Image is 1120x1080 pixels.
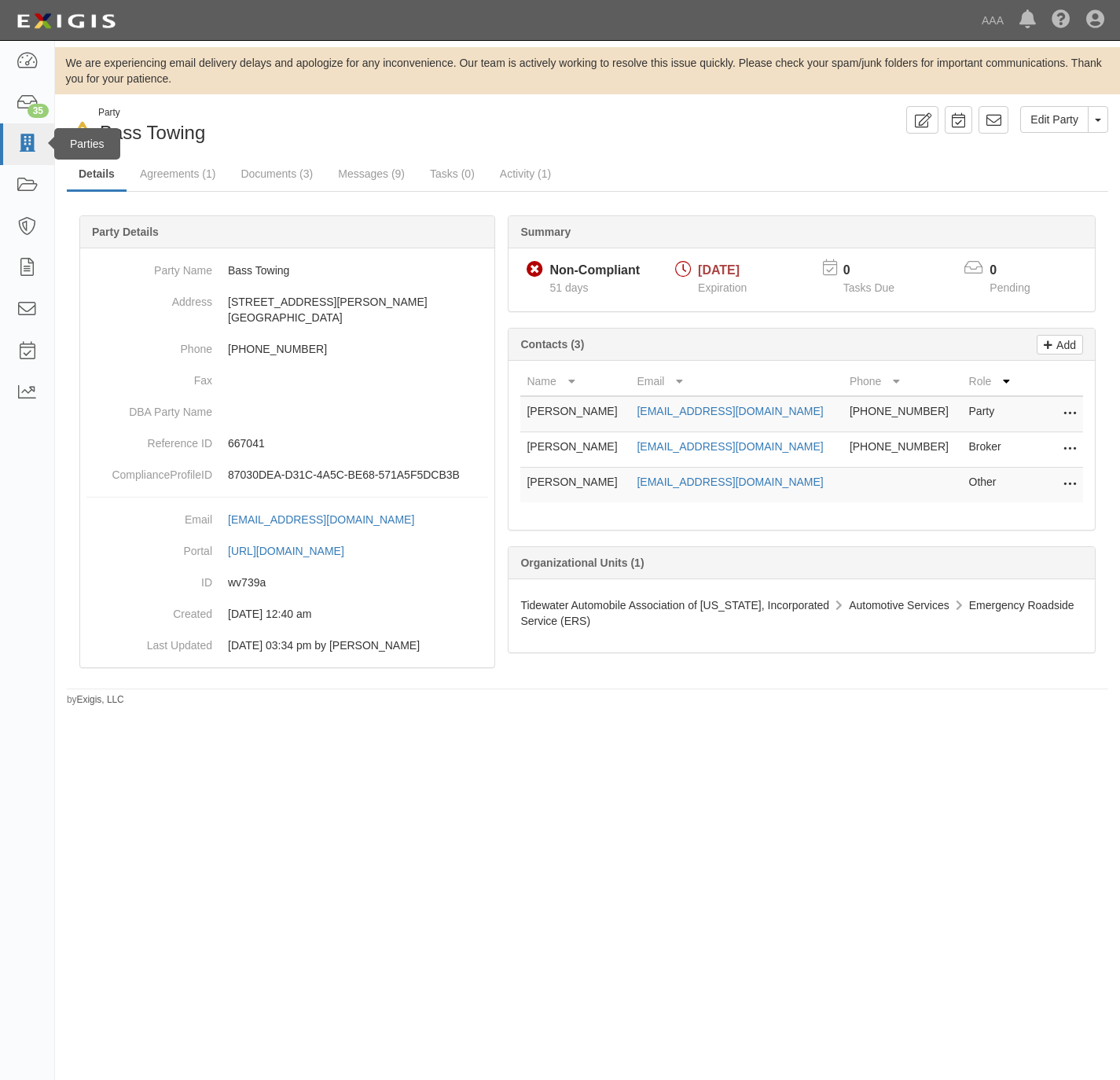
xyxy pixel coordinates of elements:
dd: [STREET_ADDRESS][PERSON_NAME] [GEOGRAPHIC_DATA] [86,286,488,333]
td: [PERSON_NAME] [520,468,630,503]
th: Role [963,367,1020,396]
span: Expiration [698,281,747,294]
td: Broker [963,432,1020,468]
dt: Portal [86,535,212,559]
b: Contacts (3) [520,338,584,351]
td: [PHONE_NUMBER] [843,432,963,468]
b: Organizational Units (1) [520,557,644,569]
p: 667041 [228,435,488,451]
div: Bass Towing [67,106,576,146]
dd: [PHONE_NUMBER] [86,333,488,365]
span: Tidewater Automobile Association of [US_STATE], Incorporated [520,599,829,612]
dd: Bass Towing [86,255,488,286]
span: Tasks Due [843,281,894,294]
div: [EMAIL_ADDRESS][DOMAIN_NAME] [228,512,414,527]
th: Phone [843,367,963,396]
span: Bass Towing [100,122,205,143]
a: [EMAIL_ADDRESS][DOMAIN_NAME] [228,513,431,526]
th: Name [520,367,630,396]
dt: Email [86,504,212,527]
td: Other [963,468,1020,503]
p: 87030DEA-D31C-4A5C-BE68-571A5F5DCB3B [228,467,488,483]
a: Tasks (0) [418,158,487,189]
b: Party Details [92,226,159,238]
td: [PERSON_NAME] [520,396,630,432]
dt: Party Name [86,255,212,278]
dt: Reference ID [86,428,212,451]
a: [EMAIL_ADDRESS][DOMAIN_NAME] [637,476,823,488]
span: Emergency Roadside Service (ERS) [520,599,1074,627]
dt: Address [86,286,212,310]
span: Automotive Services [849,599,949,612]
i: In Default since 07/13/2025 [73,123,92,139]
a: Documents (3) [229,158,325,189]
a: [URL][DOMAIN_NAME] [228,545,362,557]
div: Non-Compliant [549,262,640,280]
dt: Fax [86,365,212,388]
div: Parties [54,128,120,160]
td: [PERSON_NAME] [520,432,630,468]
a: Messages (9) [326,158,417,189]
span: Since 06/29/2025 [549,281,588,294]
p: 0 [990,262,1049,280]
a: [EMAIL_ADDRESS][DOMAIN_NAME] [637,405,823,417]
a: Activity (1) [488,158,563,189]
dt: Last Updated [86,630,212,653]
dt: Created [86,598,212,622]
dd: 03/10/2023 12:40 am [86,598,488,630]
dt: ID [86,567,212,590]
dt: DBA Party Name [86,396,212,420]
div: 35 [28,104,49,118]
img: logo-5460c22ac91f19d4615b14bd174203de0afe785f0fc80cf4dbbc73dc1793850b.png [12,7,120,35]
div: Party [98,106,205,119]
b: Summary [520,226,571,238]
dd: wv739a [86,567,488,598]
a: Edit Party [1020,106,1089,133]
a: Exigis, LLC [77,694,124,705]
a: Details [67,158,127,192]
dt: Phone [86,333,212,357]
p: Add [1052,336,1076,354]
i: Help Center - Complianz [1052,11,1070,30]
a: [EMAIL_ADDRESS][DOMAIN_NAME] [637,440,823,453]
span: Pending [990,281,1030,294]
td: [PHONE_NUMBER] [843,396,963,432]
dd: 11/29/2023 03:34 pm by Benjamin Tully [86,630,488,661]
p: 0 [843,262,914,280]
td: Party [963,396,1020,432]
small: by [67,693,124,707]
a: Add [1037,335,1083,354]
i: Non-Compliant [527,262,543,278]
div: We are experiencing email delivery delays and apologize for any inconvenience. Our team is active... [55,55,1120,86]
a: AAA [974,5,1012,36]
a: Agreements (1) [128,158,227,189]
th: Email [630,367,843,396]
span: [DATE] [698,263,740,277]
dt: ComplianceProfileID [86,459,212,483]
